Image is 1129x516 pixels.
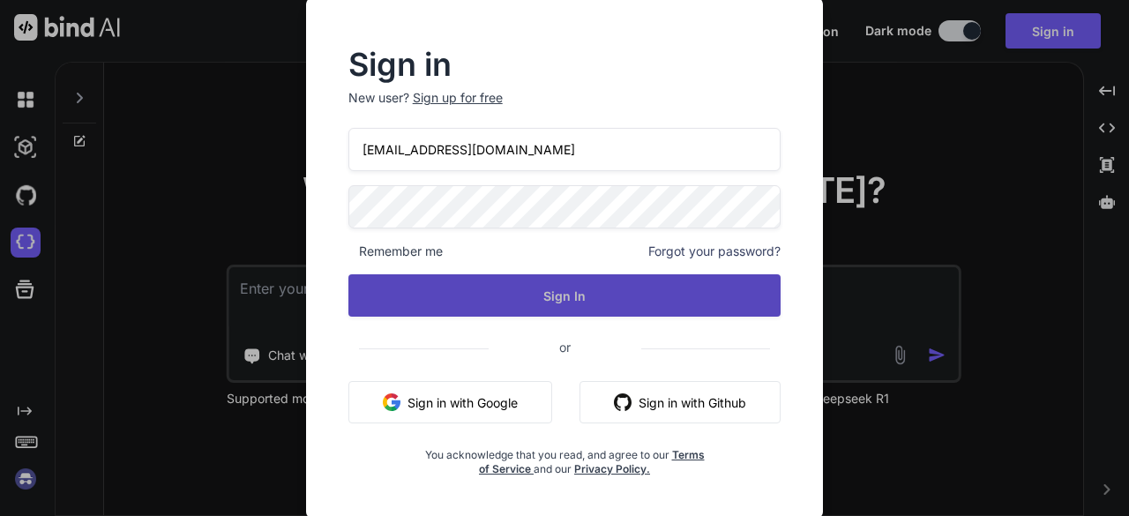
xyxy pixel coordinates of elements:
a: Terms of Service [479,448,705,475]
span: Remember me [348,243,443,260]
div: Sign up for free [413,89,503,107]
button: Sign in with Github [579,381,781,423]
span: or [489,325,641,369]
img: github [614,393,632,411]
img: google [383,393,400,411]
button: Sign in with Google [348,381,552,423]
input: Login or Email [348,128,781,171]
span: Forgot your password? [648,243,781,260]
p: New user? [348,89,781,128]
a: Privacy Policy. [574,462,650,475]
h2: Sign in [348,50,781,79]
button: Sign In [348,274,781,317]
div: You acknowledge that you read, and agree to our and our [420,437,708,476]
